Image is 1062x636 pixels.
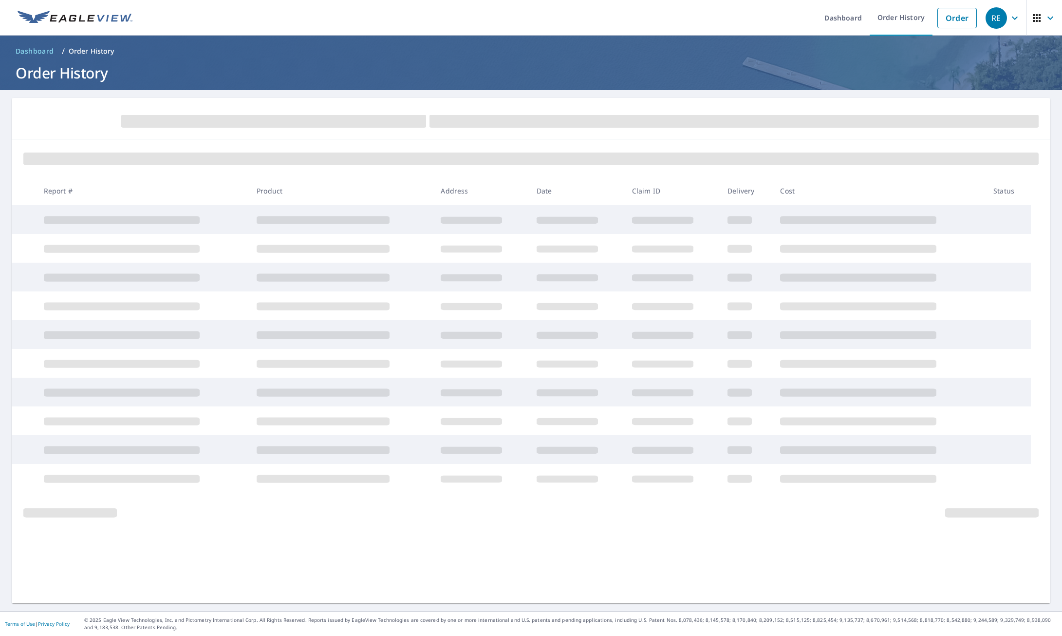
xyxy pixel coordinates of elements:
[986,176,1031,205] th: Status
[38,620,70,627] a: Privacy Policy
[16,46,54,56] span: Dashboard
[18,11,132,25] img: EV Logo
[937,8,977,28] a: Order
[84,617,1057,631] p: © 2025 Eagle View Technologies, Inc. and Pictometry International Corp. All Rights Reserved. Repo...
[433,176,528,205] th: Address
[5,621,70,627] p: |
[36,176,249,205] th: Report #
[624,176,720,205] th: Claim ID
[5,620,35,627] a: Terms of Use
[12,43,1050,59] nav: breadcrumb
[529,176,624,205] th: Date
[69,46,114,56] p: Order History
[986,7,1007,29] div: RE
[12,43,58,59] a: Dashboard
[249,176,433,205] th: Product
[772,176,986,205] th: Cost
[720,176,772,205] th: Delivery
[62,45,65,57] li: /
[12,63,1050,83] h1: Order History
